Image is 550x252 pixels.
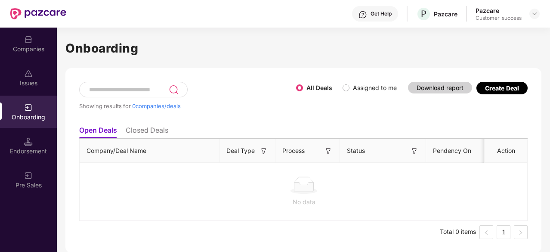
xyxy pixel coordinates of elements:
span: 0 companies/deals [132,103,181,109]
label: All Deals [306,84,332,91]
th: Company/Deal Name [80,139,219,163]
img: svg+xml;base64,PHN2ZyB3aWR0aD0iMTQuNSIgaGVpZ2h0PSIxNC41IiB2aWV3Qm94PSIwIDAgMTYgMTYiIGZpbGw9Im5vbm... [24,137,33,146]
span: Process [282,146,305,156]
li: Previous Page [479,225,493,239]
h1: Onboarding [65,39,541,58]
img: svg+xml;base64,PHN2ZyB3aWR0aD0iMjAiIGhlaWdodD0iMjAiIHZpZXdCb3g9IjAgMCAyMCAyMCIgZmlsbD0ibm9uZSIgeG... [24,103,33,112]
span: Deal Type [226,146,255,156]
img: svg+xml;base64,PHN2ZyB3aWR0aD0iMjQiIGhlaWdodD0iMjUiIHZpZXdCb3g9IjAgMCAyNCAyNSIgZmlsbD0ibm9uZSIgeG... [169,84,179,95]
li: Closed Deals [126,126,168,138]
img: svg+xml;base64,PHN2ZyB3aWR0aD0iMjAiIGhlaWdodD0iMjAiIHZpZXdCb3g9IjAgMCAyMCAyMCIgZmlsbD0ibm9uZSIgeG... [24,171,33,180]
div: Get Help [371,10,392,17]
span: P [421,9,426,19]
div: No data [87,197,521,207]
li: Next Page [514,225,528,239]
li: 1 [497,225,510,239]
a: 1 [497,226,510,239]
span: Pendency On [433,146,471,156]
img: svg+xml;base64,PHN2ZyB3aWR0aD0iMTYiIGhlaWdodD0iMTYiIHZpZXdCb3g9IjAgMCAxNiAxNiIgZmlsbD0ibm9uZSIgeG... [324,147,333,156]
img: svg+xml;base64,PHN2ZyBpZD0iQ29tcGFuaWVzIiB4bWxucz0iaHR0cDovL3d3dy53My5vcmcvMjAwMC9zdmciIHdpZHRoPS... [24,35,33,44]
span: left [484,230,489,235]
div: Pazcare [476,6,522,15]
div: Create Deal [485,84,519,92]
img: svg+xml;base64,PHN2ZyB3aWR0aD0iMTYiIGhlaWdodD0iMTYiIHZpZXdCb3g9IjAgMCAxNiAxNiIgZmlsbD0ibm9uZSIgeG... [410,147,419,156]
div: Showing results for [79,103,296,109]
button: left [479,225,493,239]
li: Open Deals [79,126,117,138]
span: Status [347,146,365,156]
li: Total 0 items [440,225,476,239]
th: Action [485,139,528,163]
div: Customer_success [476,15,522,22]
img: New Pazcare Logo [10,8,66,19]
span: right [518,230,523,235]
button: right [514,225,528,239]
button: Download report [408,82,472,93]
div: Pazcare [434,10,457,18]
label: Assigned to me [353,84,397,91]
img: svg+xml;base64,PHN2ZyBpZD0iSXNzdWVzX2Rpc2FibGVkIiB4bWxucz0iaHR0cDovL3d3dy53My5vcmcvMjAwMC9zdmciIH... [24,69,33,78]
img: svg+xml;base64,PHN2ZyBpZD0iSGVscC0zMngzMiIgeG1sbnM9Imh0dHA6Ly93d3cudzMub3JnLzIwMDAvc3ZnIiB3aWR0aD... [358,10,367,19]
img: svg+xml;base64,PHN2ZyB3aWR0aD0iMTYiIGhlaWdodD0iMTYiIHZpZXdCb3g9IjAgMCAxNiAxNiIgZmlsbD0ibm9uZSIgeG... [260,147,268,156]
img: svg+xml;base64,PHN2ZyBpZD0iRHJvcGRvd24tMzJ4MzIiIHhtbG5zPSJodHRwOi8vd3d3LnczLm9yZy8yMDAwL3N2ZyIgd2... [531,10,538,17]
